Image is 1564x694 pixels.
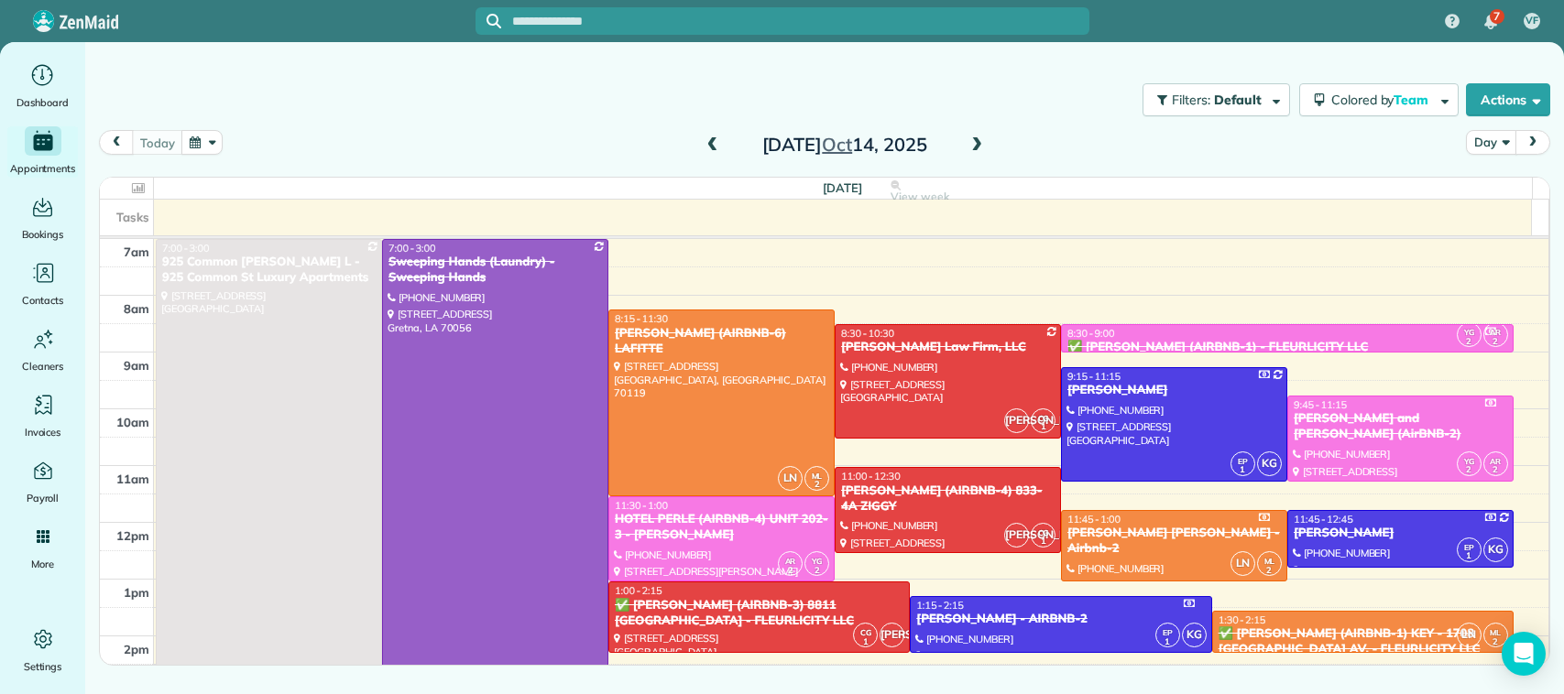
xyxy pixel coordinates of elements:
span: View week [891,190,949,204]
button: Day [1466,130,1516,155]
span: Payroll [27,489,60,507]
span: EP [1163,627,1173,637]
span: 1:00 - 2:15 [615,584,662,597]
span: 11:45 - 12:45 [1294,513,1353,526]
span: 7am [124,244,149,259]
small: 1 [854,634,877,651]
span: YG [1464,456,1474,466]
span: LN [1230,551,1255,576]
span: LN [778,466,803,491]
svg: Focus search [487,14,501,28]
span: ML [1490,627,1501,637]
span: KG [1182,623,1207,647]
span: 1:30 - 2:15 [1219,613,1266,626]
span: 11:45 - 1:00 [1067,513,1121,526]
span: 9:45 - 11:15 [1294,398,1347,411]
small: 1 [1458,548,1481,565]
span: 9am [124,358,149,373]
div: Sweeping Hands (Laundry) - Sweeping Hands [388,255,603,286]
span: [PERSON_NAME] [1004,523,1029,548]
small: 1 [1032,418,1055,436]
span: VF [1526,14,1538,28]
span: KG [1483,537,1508,562]
span: [PERSON_NAME] [1004,408,1029,433]
span: [DATE] [823,180,862,195]
span: 7:00 - 3:00 [388,242,436,255]
span: 8am [124,301,149,316]
small: 1 [1032,533,1055,550]
small: 1 [1231,461,1254,479]
small: 2 [805,562,828,580]
h2: [DATE] 14, 2025 [730,135,959,155]
div: 925 Common [PERSON_NAME] L - 925 Common St Luxury Apartments [161,255,377,286]
a: Appointments [7,126,78,178]
button: prev [99,130,134,155]
span: 11am [116,472,149,486]
span: Dashboard [16,93,69,112]
span: Contacts [22,291,63,309]
button: next [1515,130,1550,155]
a: Contacts [7,258,78,309]
button: today [132,130,182,155]
span: 7:00 - 3:00 [162,242,210,255]
span: AR [1490,327,1501,337]
span: 11:00 - 12:30 [841,470,901,483]
span: Cleaners [22,357,63,375]
button: Actions [1466,83,1550,116]
span: Default [1214,92,1263,108]
span: Tasks [116,210,149,224]
small: 2 [1458,333,1481,351]
small: 2 [1258,562,1281,580]
span: 8:30 - 10:30 [841,327,894,340]
small: 1 [1156,634,1179,651]
span: Invoices [25,423,61,441]
button: Colored byTeam [1299,83,1459,116]
div: ✅ [PERSON_NAME] (AIRBNB-3) 8811 [GEOGRAPHIC_DATA] - FLEURLICITY LLC [614,598,904,629]
span: [PERSON_NAME] [880,623,904,647]
div: HOTEL PERLE (AIRBNB-4) UNIT 202-3 - [PERSON_NAME] [614,512,829,543]
span: 8:30 - 9:00 [1067,327,1115,340]
span: EP [1238,456,1248,466]
span: LN [1457,623,1482,647]
div: 7 unread notifications [1471,2,1510,42]
a: Dashboard [7,60,78,112]
a: Invoices [7,390,78,441]
a: Filters: Default [1133,83,1290,116]
span: Team [1394,92,1431,108]
a: Settings [7,624,78,676]
span: ML [1264,556,1275,566]
a: Cleaners [7,324,78,375]
span: YG [812,556,822,566]
span: AR [1490,456,1501,466]
span: Colored by [1331,92,1435,108]
small: 2 [805,476,828,493]
span: CG [1038,413,1049,423]
span: CG [860,627,871,637]
div: ✅ [PERSON_NAME] (AIRBNB-1) KEY - 1708 [GEOGRAPHIC_DATA] AV. - FLEURLICITY LLC [1218,626,1508,657]
span: 1:15 - 2:15 [916,599,964,612]
div: [PERSON_NAME] and [PERSON_NAME] (AirBNB-2) [1293,411,1508,442]
small: 2 [1484,461,1507,479]
small: 2 [1484,333,1507,351]
span: Appointments [10,159,76,178]
div: [PERSON_NAME] Law Firm, LLC [840,340,1055,355]
small: 2 [1458,461,1481,479]
div: [PERSON_NAME] - AIRBNB-2 [915,612,1206,627]
span: EP [1464,542,1474,552]
span: Oct [822,133,852,156]
span: 8:15 - 11:30 [615,312,668,325]
span: 11:30 - 1:00 [615,499,668,512]
div: [PERSON_NAME] [1293,526,1508,541]
div: Open Intercom Messenger [1502,632,1546,676]
span: 2pm [124,642,149,656]
span: Bookings [22,225,64,244]
div: [PERSON_NAME] [PERSON_NAME] - Airbnb-2 [1066,526,1282,557]
div: ✅ [PERSON_NAME] (AIRBNB-1) - FLEURLICITY LLC [1066,340,1508,355]
span: KG [1257,451,1282,476]
small: 2 [779,562,802,580]
div: [PERSON_NAME] [1066,383,1282,398]
span: Settings [24,657,62,676]
span: 10am [116,415,149,429]
span: AR [785,556,796,566]
span: 12pm [116,528,149,543]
